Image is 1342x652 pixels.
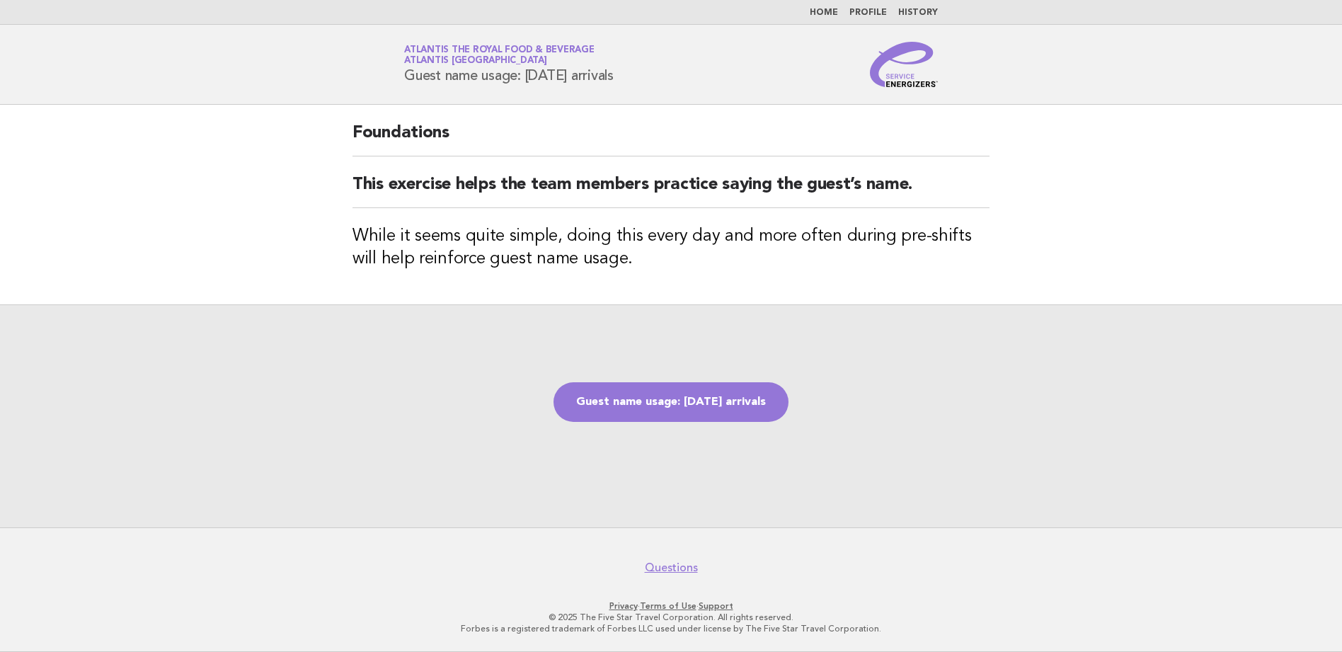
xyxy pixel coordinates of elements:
[640,601,696,611] a: Terms of Use
[870,42,938,87] img: Service Energizers
[554,382,788,422] a: Guest name usage: [DATE] arrivals
[699,601,733,611] a: Support
[898,8,938,17] a: History
[404,45,595,65] a: Atlantis the Royal Food & BeverageAtlantis [GEOGRAPHIC_DATA]
[352,225,990,270] h3: While it seems quite simple, doing this every day and more often during pre-shifts will help rein...
[810,8,838,17] a: Home
[849,8,887,17] a: Profile
[645,561,698,575] a: Questions
[404,46,614,83] h1: Guest name usage: [DATE] arrivals
[609,601,638,611] a: Privacy
[238,612,1104,623] p: © 2025 The Five Star Travel Corporation. All rights reserved.
[238,600,1104,612] p: · ·
[352,122,990,156] h2: Foundations
[238,623,1104,634] p: Forbes is a registered trademark of Forbes LLC used under license by The Five Star Travel Corpora...
[352,173,990,208] h2: This exercise helps the team members practice saying the guest’s name.
[404,57,547,66] span: Atlantis [GEOGRAPHIC_DATA]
